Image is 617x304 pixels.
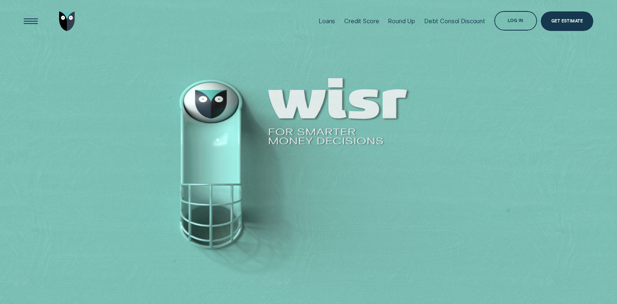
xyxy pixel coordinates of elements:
[59,11,75,31] img: Wisr
[482,218,546,241] p: Find out how Aussies are really feeling about money in [DATE].
[541,11,594,31] a: Get Estimate
[482,245,498,249] span: Learn more
[474,208,554,259] a: Wisr Money On Your Mind ReportFind out how Aussies are really feeling about money in [DATE].Learn...
[318,18,335,25] div: Loans
[494,11,537,30] button: Log in
[344,18,379,25] div: Credit Score
[424,18,485,25] div: Debt Consol Discount
[388,18,415,25] div: Round Up
[482,218,537,229] strong: Wisr Money On Your Mind Report
[21,11,40,31] button: Open Menu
